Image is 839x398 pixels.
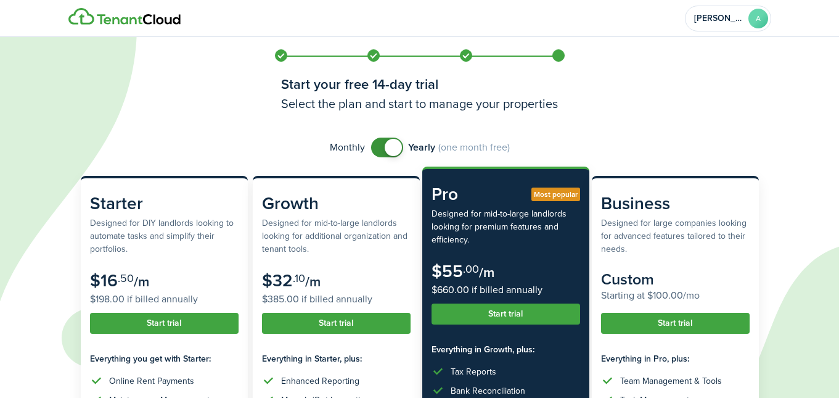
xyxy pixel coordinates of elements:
subscription-pricing-card-price-annual: Starting at $100.00/mo [601,288,750,303]
subscription-pricing-card-description: Designed for mid-to-large landlords looking for premium features and efficiency. [432,207,580,246]
span: Arthur [694,14,743,23]
span: Monthly [330,140,365,155]
subscription-pricing-card-price-annual: $660.00 if billed annually [432,283,580,297]
h3: Select the plan and start to manage your properties [281,94,559,113]
subscription-pricing-card-description: Designed for DIY landlords looking to automate tasks and simplify their portfolios. [90,217,239,255]
subscription-pricing-card-price-period: /m [134,272,149,292]
button: Start trial [601,313,750,334]
subscription-pricing-card-price-amount: $32 [262,268,293,293]
subscription-pricing-card-price-cents: .10 [293,270,305,286]
subscription-pricing-card-price-cents: .50 [118,270,134,286]
img: Logo [68,8,181,25]
subscription-pricing-card-price-amount: $55 [432,259,463,284]
subscription-pricing-card-title: Business [601,191,750,217]
subscription-pricing-card-description: Designed for large companies looking for advanced features tailored to their needs. [601,217,750,255]
button: Start trial [262,313,411,334]
h1: Start your free 14-day trial [281,74,559,94]
subscription-pricing-card-features-title: Everything in Starter, plus: [262,352,411,365]
div: Bank Reconciliation [451,384,525,397]
subscription-pricing-card-title: Growth [262,191,411,217]
subscription-pricing-card-price-annual: $198.00 if billed annually [90,292,239,307]
subscription-pricing-card-price-cents: .00 [463,261,479,277]
subscription-pricing-card-features-title: Everything in Growth, plus: [432,343,580,356]
subscription-pricing-card-price-period: /m [305,272,321,292]
subscription-pricing-card-price-annual: $385.00 if billed annually [262,292,411,307]
subscription-pricing-card-price-amount: Custom [601,268,654,291]
div: Enhanced Reporting [281,375,359,388]
div: Team Management & Tools [620,375,722,388]
avatar-text: A [748,9,768,28]
button: Start trial [90,313,239,334]
subscription-pricing-card-features-title: Everything you get with Starter: [90,352,239,365]
div: Tax Reports [451,365,496,378]
button: Start trial [432,304,580,325]
button: Open menu [685,6,771,31]
subscription-pricing-card-features-title: Everything in Pro, plus: [601,352,750,365]
subscription-pricing-card-title: Starter [90,191,239,217]
div: Online Rent Payments [109,375,194,388]
subscription-pricing-card-price-amount: $16 [90,268,118,293]
subscription-pricing-card-title: Pro [432,181,580,207]
span: Most popular [534,189,578,200]
subscription-pricing-card-description: Designed for mid-to-large landlords looking for additional organization and tenant tools. [262,217,411,255]
subscription-pricing-card-price-period: /m [479,262,494,283]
